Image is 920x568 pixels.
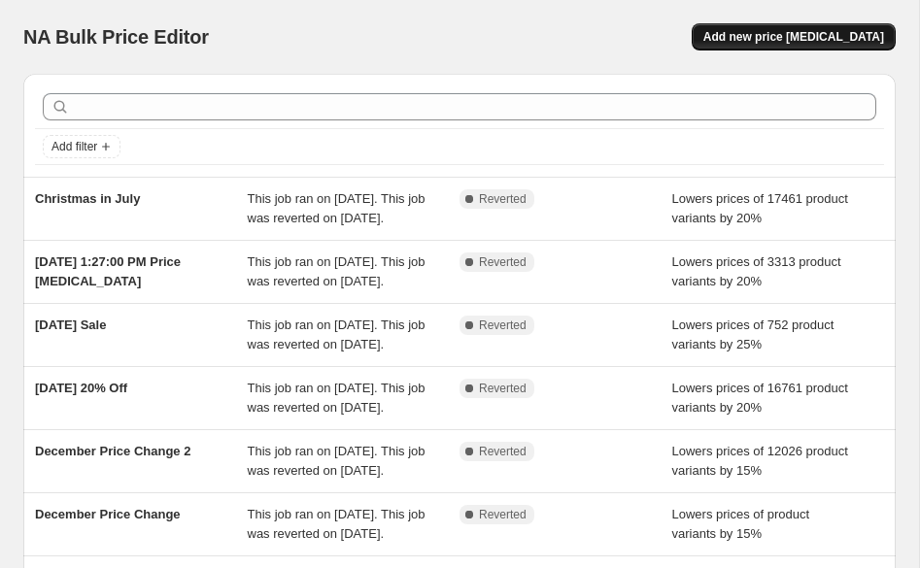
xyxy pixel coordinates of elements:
[35,444,190,458] span: December Price Change 2
[248,254,426,288] span: This job ran on [DATE]. This job was reverted on [DATE].
[35,317,106,332] span: [DATE] Sale
[479,254,527,270] span: Reverted
[479,191,527,207] span: Reverted
[672,381,848,415] span: Lowers prices of 16761 product variants by 20%
[248,444,426,478] span: This job ran on [DATE]. This job was reverted on [DATE].
[672,191,848,225] span: Lowers prices of 17461 product variants by 20%
[43,135,120,158] button: Add filter
[248,317,426,351] span: This job ran on [DATE]. This job was reverted on [DATE].
[248,191,426,225] span: This job ran on [DATE]. This job was reverted on [DATE].
[703,29,884,45] span: Add new price [MEDICAL_DATA]
[479,507,527,522] span: Reverted
[35,191,140,206] span: Christmas in July
[248,381,426,415] span: This job ran on [DATE]. This job was reverted on [DATE].
[692,23,896,50] button: Add new price [MEDICAL_DATA]
[672,444,848,478] span: Lowers prices of 12026 product variants by 15%
[35,507,181,521] span: December Price Change
[51,139,97,154] span: Add filter
[672,254,841,288] span: Lowers prices of 3313 product variants by 20%
[23,26,209,48] span: NA Bulk Price Editor
[672,507,810,541] span: Lowers prices of product variants by 15%
[672,317,835,351] span: Lowers prices of 752 product variants by 25%
[35,254,181,288] span: [DATE] 1:27:00 PM Price [MEDICAL_DATA]
[479,444,527,459] span: Reverted
[479,381,527,396] span: Reverted
[248,507,426,541] span: This job ran on [DATE]. This job was reverted on [DATE].
[35,381,127,395] span: [DATE] 20% Off
[479,317,527,333] span: Reverted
